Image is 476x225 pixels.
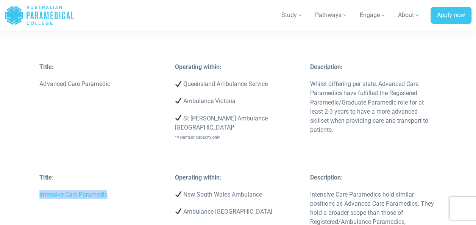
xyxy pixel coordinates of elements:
img: ✔ [175,208,181,214]
strong: Description: [310,173,343,181]
a: Study [277,5,307,26]
strong: Title: [39,173,53,181]
p: St [PERSON_NAME] Ambulance [GEOGRAPHIC_DATA]* [175,114,301,141]
img: ✔ [175,97,181,103]
a: Apply now [431,7,471,24]
img: ✔ [175,114,181,120]
p: Queensland Ambulance Service [175,80,301,89]
img: ✔ [175,81,181,87]
p: Intensive Care Paramedic [39,190,165,199]
a: Engage [355,5,390,26]
strong: Operating within: [175,63,222,70]
p: New South Wales Ambulance [175,190,301,199]
span: *Volunteer capacity only [175,134,220,139]
a: About [393,5,424,26]
strong: Title: [39,63,53,70]
a: Pathways [311,5,352,26]
a: Australian Paramedical College [5,3,75,28]
p: Whilst differing per state, Advanced Care Paramedics have fulfilled the Registered Paramedic/Grad... [310,80,436,134]
strong: Operating within: [175,173,222,181]
strong: Description: [310,63,343,70]
img: ✔ [175,191,181,197]
p: Ambulance Victoria [175,97,301,106]
p: Advanced Care Paramedic [39,80,165,89]
p: Ambulance [GEOGRAPHIC_DATA] [175,207,301,216]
